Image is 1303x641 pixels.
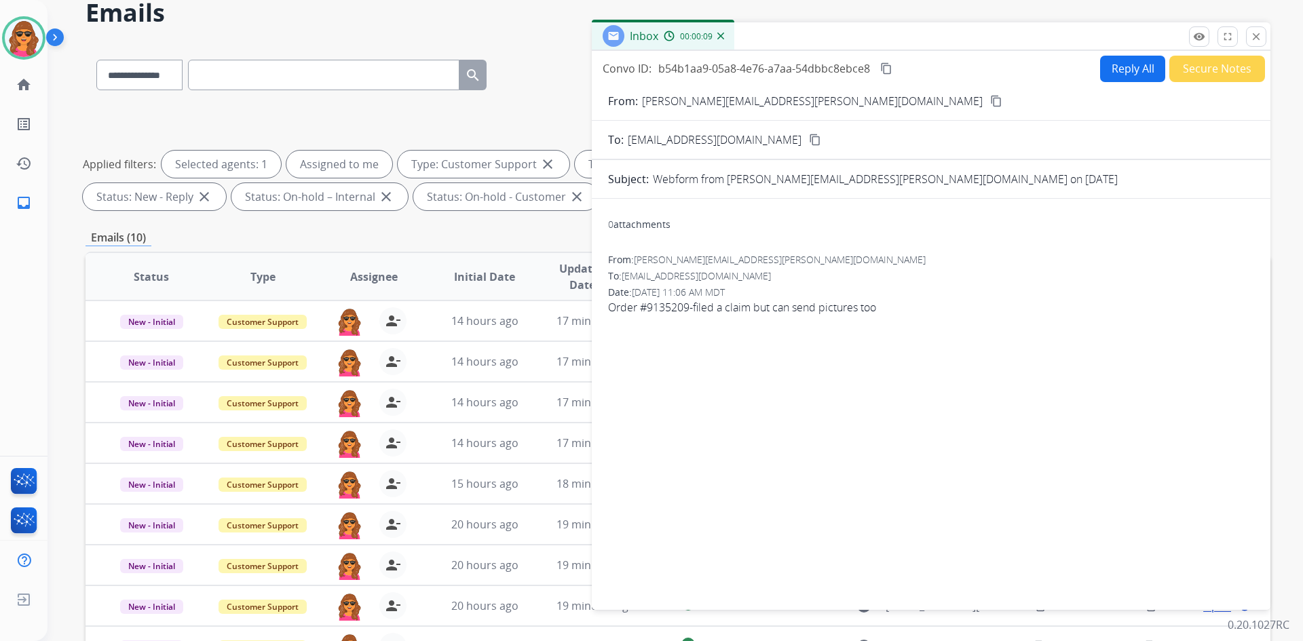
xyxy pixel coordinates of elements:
mat-icon: remove_red_eye [1193,31,1205,43]
span: Updated Date [552,260,613,293]
span: 17 minutes ago [556,354,635,369]
span: New - Initial [120,396,183,410]
span: Customer Support [219,315,307,329]
span: 20 hours ago [451,558,518,572]
span: New - Initial [120,437,183,451]
div: Status: On-hold – Internal [231,183,408,210]
span: Customer Support [219,559,307,573]
mat-icon: person_remove [385,435,401,451]
span: 20 hours ago [451,517,518,532]
div: Date: [608,286,1254,299]
mat-icon: close [378,189,394,205]
mat-icon: fullscreen [1222,31,1234,43]
mat-icon: close [540,156,556,172]
div: Type: Customer Support [398,151,569,178]
span: [PERSON_NAME][EMAIL_ADDRESS][PERSON_NAME][DOMAIN_NAME] [634,253,926,266]
div: From: [608,253,1254,267]
span: Customer Support [219,396,307,410]
span: Customer Support [219,355,307,370]
span: [DATE] 11:06 AM MDT [632,286,725,298]
span: Customer Support [219,478,307,492]
p: Emails (10) [86,229,151,246]
p: Applied filters: [83,156,156,172]
span: 14 hours ago [451,435,518,450]
span: Customer Support [219,437,307,451]
p: Webform from [PERSON_NAME][EMAIL_ADDRESS][PERSON_NAME][DOMAIN_NAME] on [DATE] [653,171,1118,187]
mat-icon: home [16,77,32,93]
img: agent-avatar [336,511,363,539]
span: New - Initial [120,518,183,532]
span: 17 minutes ago [556,395,635,410]
mat-icon: person_remove [385,353,401,370]
span: Initial Date [454,269,515,285]
mat-icon: content_copy [809,134,821,146]
span: Customer Support [219,518,307,532]
p: [PERSON_NAME][EMAIL_ADDRESS][PERSON_NAME][DOMAIN_NAME] [642,93,983,109]
div: Status: New - Reply [83,183,226,210]
span: 14 hours ago [451,313,518,328]
span: New - Initial [120,478,183,492]
span: Status [134,269,169,285]
span: 0 [608,218,613,231]
span: 17 minutes ago [556,435,635,450]
mat-icon: list_alt [16,116,32,132]
span: Inbox [630,28,658,43]
img: agent-avatar [336,429,363,458]
span: New - Initial [120,559,183,573]
button: Secure Notes [1169,56,1265,82]
mat-icon: content_copy [880,62,892,75]
div: Status: On-hold - Customer [413,183,599,210]
div: Selected agents: 1 [162,151,281,178]
mat-icon: history [16,155,32,172]
mat-icon: content_copy [990,95,1002,107]
img: agent-avatar [336,307,363,336]
mat-icon: inbox [16,195,32,211]
mat-icon: person_remove [385,516,401,532]
span: Customer Support [219,600,307,614]
span: 14 hours ago [451,354,518,369]
mat-icon: close [1250,31,1262,43]
span: 19 minutes ago [556,598,635,613]
span: 20 hours ago [451,598,518,613]
mat-icon: person_remove [385,394,401,410]
div: Assigned to me [286,151,392,178]
span: 18 minutes ago [556,476,635,491]
img: agent-avatar [336,348,363,376]
span: b54b1aa9-05a8-4e76-a7aa-54dbbc8ebce8 [658,61,870,76]
mat-icon: person_remove [385,475,401,492]
img: agent-avatar [336,592,363,621]
span: New - Initial [120,315,183,329]
mat-icon: person_remove [385,557,401,573]
span: Assignee [350,269,398,285]
img: agent-avatar [336,470,363,499]
p: Convo ID: [603,60,651,77]
button: Reply All [1100,56,1165,82]
img: agent-avatar [336,389,363,417]
span: Order #9135209-filed a claim but can send pictures too [608,299,1254,315]
img: agent-avatar [336,551,363,580]
div: Type: Shipping Protection [575,151,753,178]
span: 15 hours ago [451,476,518,491]
span: 14 hours ago [451,395,518,410]
div: To: [608,269,1254,283]
p: 0.20.1027RC [1228,617,1289,633]
mat-icon: close [196,189,212,205]
mat-icon: person_remove [385,598,401,614]
mat-icon: close [569,189,585,205]
img: avatar [5,19,43,57]
span: [EMAIL_ADDRESS][DOMAIN_NAME] [622,269,771,282]
span: New - Initial [120,600,183,614]
span: New - Initial [120,355,183,370]
span: 17 minutes ago [556,313,635,328]
span: [EMAIL_ADDRESS][DOMAIN_NAME] [628,132,801,148]
p: From: [608,93,638,109]
span: 19 minutes ago [556,558,635,572]
mat-icon: search [465,67,481,83]
p: Subject: [608,171,649,187]
span: 00:00:09 [680,31,713,42]
span: 19 minutes ago [556,517,635,532]
span: Type [250,269,276,285]
div: attachments [608,218,671,231]
mat-icon: person_remove [385,313,401,329]
p: To: [608,132,624,148]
